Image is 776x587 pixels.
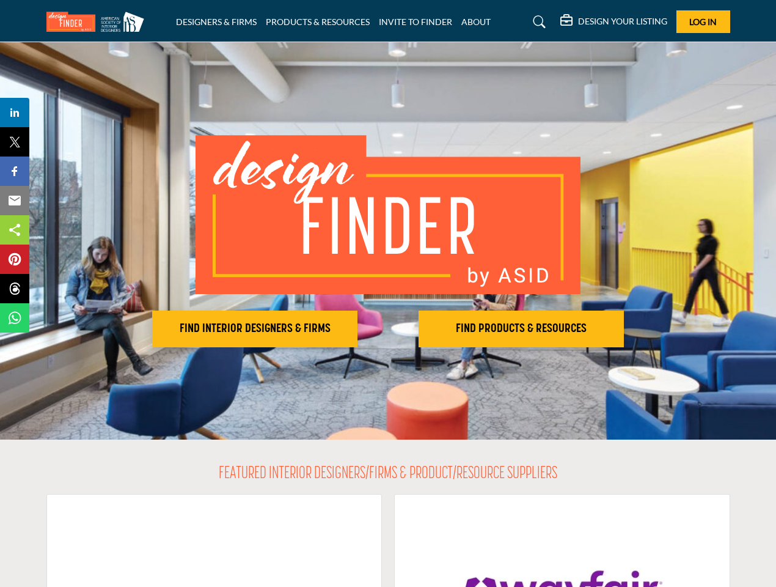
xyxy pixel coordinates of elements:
h2: FIND PRODUCTS & RESOURCES [422,322,620,336]
button: FIND INTERIOR DESIGNERS & FIRMS [152,311,357,347]
img: image [196,135,580,294]
a: ABOUT [461,17,491,27]
a: PRODUCTS & RESOURCES [266,17,370,27]
img: Site Logo [46,12,150,32]
h5: DESIGN YOUR LISTING [578,16,667,27]
a: INVITE TO FINDER [379,17,452,27]
h2: FEATURED INTERIOR DESIGNERS/FIRMS & PRODUCT/RESOURCE SUPPLIERS [219,464,557,485]
h2: FIND INTERIOR DESIGNERS & FIRMS [156,322,354,336]
span: Log In [689,17,717,27]
button: FIND PRODUCTS & RESOURCES [419,311,624,347]
div: DESIGN YOUR LISTING [560,15,667,29]
a: Search [521,12,554,32]
button: Log In [676,10,730,33]
a: DESIGNERS & FIRMS [176,17,257,27]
